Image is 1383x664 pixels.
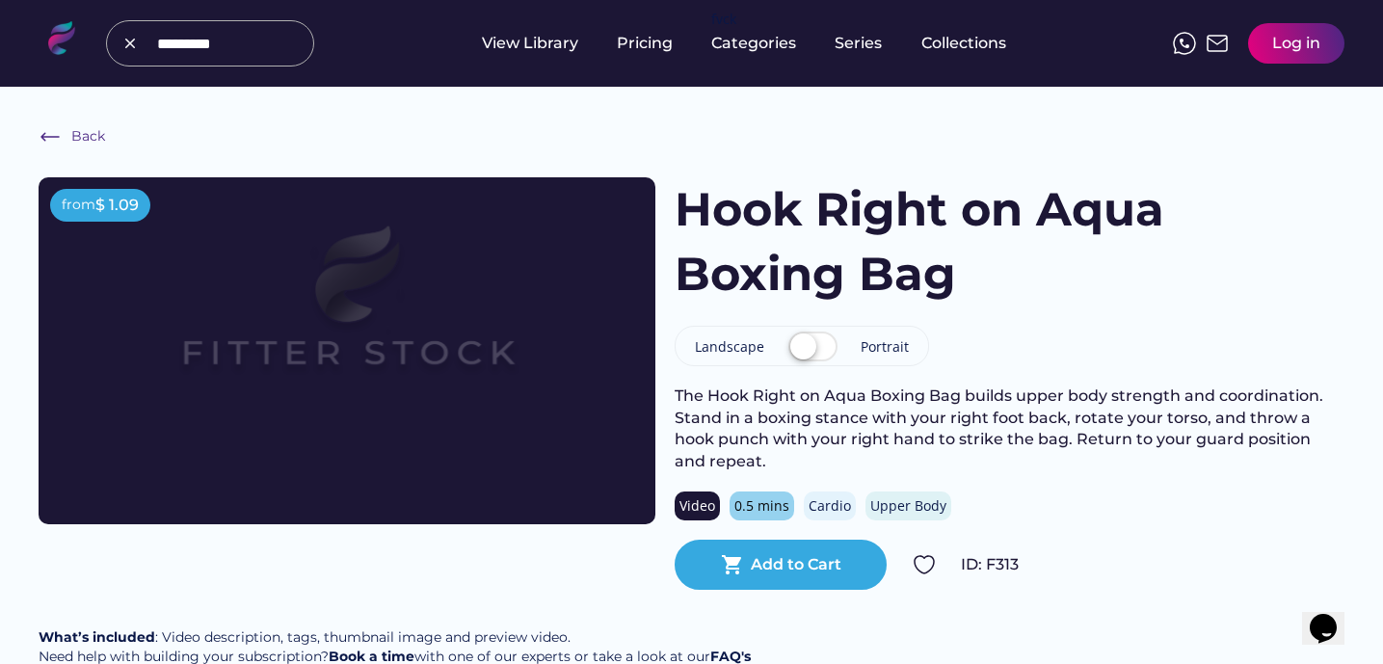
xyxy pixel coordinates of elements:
[835,33,883,54] div: Series
[95,195,139,216] div: $ 1.09
[961,554,1344,575] div: ID: F313
[62,196,95,215] div: from
[751,554,841,575] div: Add to Cart
[675,177,1177,306] h1: Hook Right on Aqua Boxing Bag
[809,496,851,516] div: Cardio
[1302,587,1364,645] iframe: chat widget
[1206,32,1229,55] img: Frame%2051.svg
[695,337,764,357] div: Landscape
[679,496,715,516] div: Video
[1173,32,1196,55] img: meteor-icons_whatsapp%20%281%29.svg
[870,496,946,516] div: Upper Body
[861,337,909,357] div: Portrait
[734,496,789,516] div: 0.5 mins
[1272,33,1320,54] div: Log in
[482,33,578,54] div: View Library
[39,21,87,61] img: LOGO.svg
[913,553,936,576] img: Group%201000002324.svg
[721,553,744,576] button: shopping_cart
[711,10,736,29] div: fvck
[617,33,673,54] div: Pricing
[71,127,105,146] div: Back
[39,125,62,148] img: Frame%20%286%29.svg
[711,33,796,54] div: Categories
[119,32,142,55] img: Group%201000002326%202.svg
[675,385,1344,472] div: The Hook Right on Aqua Boxing Bag builds upper body strength and coordination. Stand in a boxing ...
[921,33,1006,54] div: Collections
[39,628,155,646] strong: What’s included
[100,177,594,455] img: Frame%2079%20%281%29.svg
